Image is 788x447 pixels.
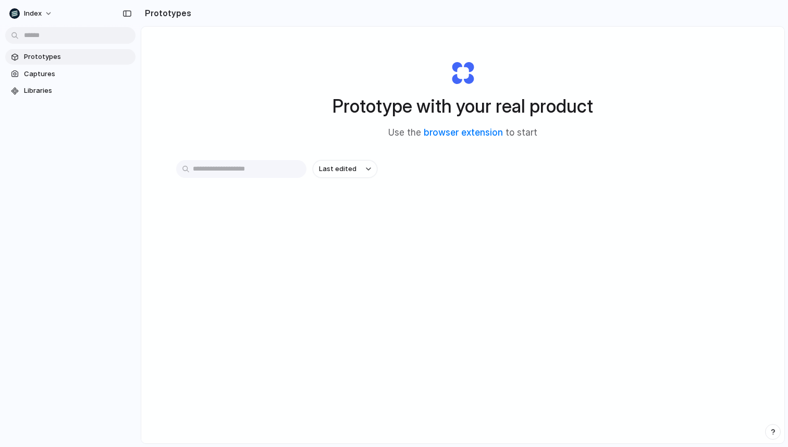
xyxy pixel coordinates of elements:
span: Prototypes [24,52,131,62]
span: Last edited [319,164,356,174]
a: browser extension [424,127,503,138]
a: Prototypes [5,49,136,65]
span: Index [24,8,42,19]
h2: Prototypes [141,7,191,19]
span: Libraries [24,86,131,96]
h1: Prototype with your real product [333,92,593,120]
button: Last edited [313,160,377,178]
span: Use the to start [388,126,537,140]
span: Captures [24,69,131,79]
button: Index [5,5,58,22]
a: Captures [5,66,136,82]
a: Libraries [5,83,136,99]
